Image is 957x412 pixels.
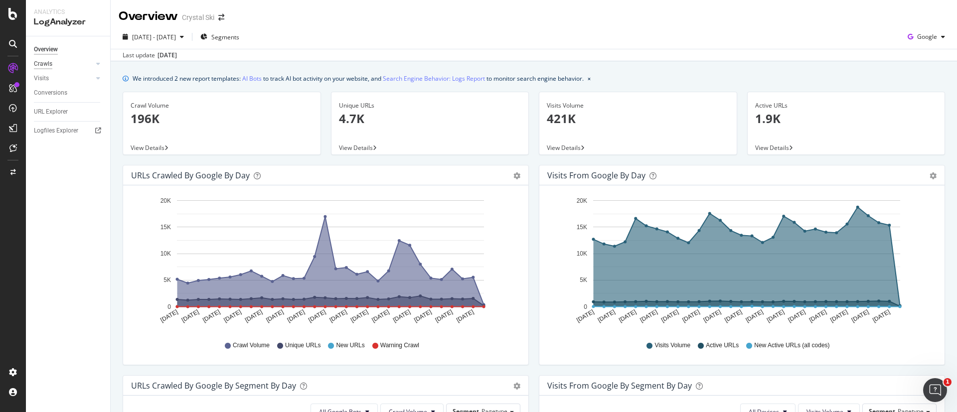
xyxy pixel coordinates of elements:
a: Overview [34,44,103,55]
div: Conversions [34,88,67,98]
text: [DATE] [201,308,221,324]
text: [DATE] [413,308,433,324]
text: 5K [580,277,587,284]
span: New URLs [336,341,364,350]
p: 421K [547,110,729,127]
span: [DATE] - [DATE] [132,33,176,41]
text: 10K [160,250,171,257]
text: [DATE] [159,308,179,324]
div: Overview [34,44,58,55]
text: 15K [160,224,171,231]
div: gear [513,172,520,179]
span: Google [917,32,937,41]
text: [DATE] [808,308,828,324]
text: [DATE] [575,308,595,324]
text: [DATE] [723,308,743,324]
a: URL Explorer [34,107,103,117]
text: [DATE] [850,308,870,324]
text: [DATE] [639,308,659,324]
text: [DATE] [307,308,327,324]
span: View Details [131,143,164,152]
svg: A chart. [547,193,931,332]
span: Segments [211,33,239,41]
div: Logfiles Explorer [34,126,78,136]
text: [DATE] [597,308,617,324]
text: [DATE] [371,308,391,324]
div: [DATE] [158,51,177,60]
span: View Details [339,143,373,152]
text: [DATE] [180,308,200,324]
text: [DATE] [660,308,680,324]
text: [DATE] [392,308,412,324]
text: [DATE] [681,308,701,324]
div: We introduced 2 new report templates: to track AI bot activity on your website, and to monitor se... [133,73,584,84]
div: URLs Crawled by Google by day [131,170,250,180]
text: 10K [577,250,587,257]
a: Crawls [34,59,93,69]
text: [DATE] [455,308,475,324]
text: [DATE] [328,308,348,324]
div: Visits from Google By Segment By Day [547,381,692,391]
text: [DATE] [244,308,264,324]
span: Warning Crawl [380,341,419,350]
text: [DATE] [349,308,369,324]
span: New Active URLs (all codes) [754,341,829,350]
span: Unique URLs [285,341,320,350]
div: arrow-right-arrow-left [218,14,224,21]
div: Analytics [34,8,102,16]
text: [DATE] [223,308,243,324]
div: URLs Crawled by Google By Segment By Day [131,381,296,391]
span: 1 [944,378,952,386]
span: Crawl Volume [233,341,270,350]
a: Conversions [34,88,103,98]
div: URL Explorer [34,107,68,117]
div: Crawls [34,59,52,69]
div: gear [930,172,937,179]
div: Unique URLs [339,101,521,110]
button: [DATE] - [DATE] [119,29,188,45]
div: Overview [119,8,178,25]
div: LogAnalyzer [34,16,102,28]
text: 0 [584,303,587,310]
text: [DATE] [745,308,765,324]
text: [DATE] [265,308,285,324]
a: Logfiles Explorer [34,126,103,136]
div: Crawl Volume [131,101,313,110]
button: close banner [585,71,593,86]
iframe: Intercom live chat [923,378,947,402]
text: [DATE] [702,308,722,324]
div: gear [513,383,520,390]
a: Search Engine Behavior: Logs Report [383,73,485,84]
div: Visits Volume [547,101,729,110]
text: [DATE] [766,308,786,324]
div: Active URLs [755,101,938,110]
button: Segments [196,29,243,45]
a: Visits [34,73,93,84]
a: AI Bots [242,73,262,84]
span: Active URLs [706,341,739,350]
span: View Details [547,143,581,152]
text: [DATE] [829,308,849,324]
text: 0 [167,303,171,310]
text: [DATE] [871,308,891,324]
span: View Details [755,143,789,152]
div: Visits [34,73,49,84]
text: [DATE] [434,308,454,324]
div: Last update [123,51,177,60]
svg: A chart. [131,193,515,332]
text: 20K [577,197,587,204]
text: [DATE] [787,308,807,324]
span: Visits Volume [654,341,690,350]
p: 1.9K [755,110,938,127]
div: Crystal Ski [182,12,214,22]
text: 5K [163,277,171,284]
p: 4.7K [339,110,521,127]
div: info banner [123,73,945,84]
text: 20K [160,197,171,204]
text: 15K [577,224,587,231]
button: Google [904,29,949,45]
text: [DATE] [618,308,638,324]
text: [DATE] [286,308,306,324]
